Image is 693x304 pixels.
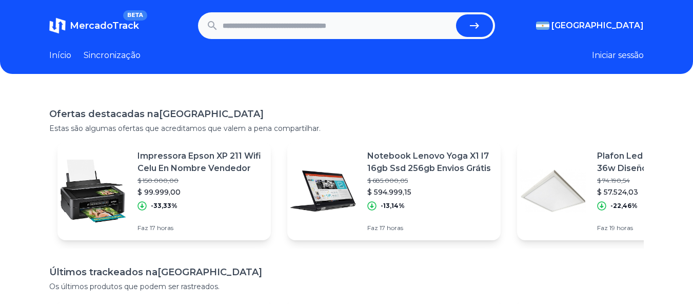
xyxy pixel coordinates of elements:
font: 17 horas [380,224,403,232]
font: $ 57.524,03 [597,187,638,197]
font: Últimos trackeados na [49,267,157,278]
a: Imagem em destaqueNotebook Lenovo Yoga X1 I7 16gb Ssd 256gb Envios Grátis$ 685.000,05$ 594.999,15... [287,142,501,240]
font: [GEOGRAPHIC_DATA] [159,108,264,120]
font: [GEOGRAPHIC_DATA] [551,21,644,30]
a: Início [49,49,71,62]
a: MercadoTrackBETA [49,17,139,34]
img: Imagem em destaque [517,155,589,227]
button: Iniciar sessão [592,49,644,62]
font: MercadoTrack [70,20,139,31]
font: $ 99.999,00 [137,187,181,197]
font: $ 74.190,54 [597,177,630,184]
font: Sincronização [84,50,141,60]
font: Notebook Lenovo Yoga X1 I7 16gb Ssd 256gb Envios Grátis [367,151,491,173]
font: -33,33% [151,202,177,210]
font: [GEOGRAPHIC_DATA] [157,267,262,278]
font: Faz [367,224,378,232]
font: Faz [137,224,148,232]
font: Iniciar sessão [592,50,644,60]
font: Impressora Epson XP 211 Wifi Celu En Nombre Vendedor [137,151,261,173]
font: $ 594.999,15 [367,187,411,197]
a: Imagem em destaqueImpressora Epson XP 211 Wifi Celu En Nombre Vendedor$ 150.000,00$ 99.999,00-33,... [57,142,271,240]
font: 19 horas [609,224,633,232]
font: -22,46% [610,202,638,210]
a: Sincronização [84,49,141,62]
font: 17 horas [150,224,173,232]
font: $ 685.000,05 [367,177,408,184]
img: Argentina [536,22,549,30]
font: Início [49,50,71,60]
font: Ofertas destacadas na [49,108,159,120]
font: BETA [127,12,143,18]
img: Imagem em destaque [287,155,359,227]
font: -13,14% [381,202,405,210]
img: MercadoTrack [49,17,66,34]
font: $ 150.000,00 [137,177,179,184]
button: [GEOGRAPHIC_DATA] [536,20,644,32]
font: Os últimos produtos que podem ser rastreados. [49,282,220,291]
img: Imagem em destaque [57,155,129,227]
font: Estas são algumas ofertas que acreditamos que valem a pena compartilhar. [49,124,321,133]
font: Faz [597,224,608,232]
